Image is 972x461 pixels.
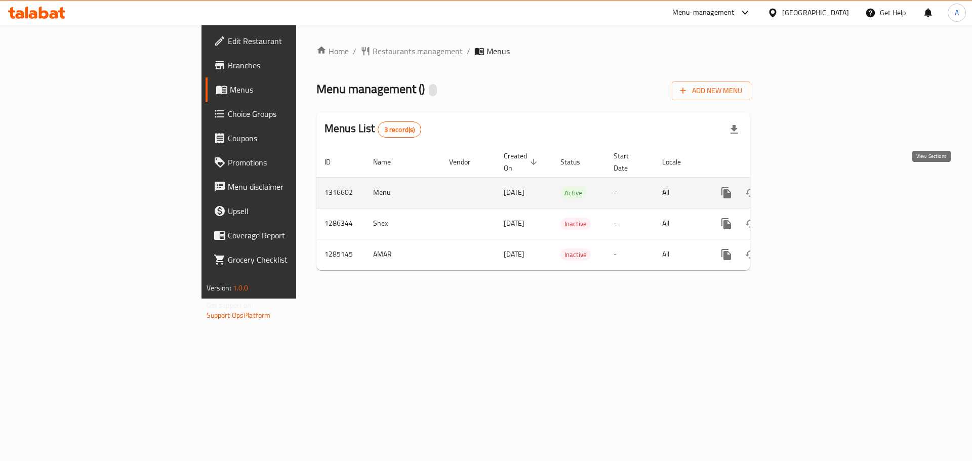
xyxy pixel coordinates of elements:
div: Menu-management [672,7,735,19]
span: Active [560,187,586,199]
a: Promotions [206,150,364,175]
span: Menus [230,83,356,96]
span: Branches [228,59,356,71]
span: Menu disclaimer [228,181,356,193]
button: more [714,242,739,267]
span: Choice Groups [228,108,356,120]
a: Upsell [206,199,364,223]
a: Branches [206,53,364,77]
button: Change Status [739,212,763,236]
a: Restaurants management [360,45,463,57]
button: more [714,212,739,236]
span: Restaurants management [373,45,463,57]
span: Locale [662,156,694,168]
span: Promotions [228,156,356,169]
span: Get support on: [207,299,253,312]
td: All [654,239,706,270]
span: 3 record(s) [378,125,421,135]
a: Coupons [206,126,364,150]
span: Start Date [614,150,642,174]
a: Edit Restaurant [206,29,364,53]
button: Add New Menu [672,81,750,100]
span: Status [560,156,593,168]
td: Shex [365,208,441,239]
span: Upsell [228,205,356,217]
td: - [605,208,654,239]
button: Change Status [739,242,763,267]
th: Actions [706,147,820,178]
span: Version: [207,281,231,295]
span: Coupons [228,132,356,144]
span: Created On [504,150,540,174]
span: [DATE] [504,247,524,261]
span: [DATE] [504,217,524,230]
span: Add New Menu [680,85,742,97]
span: A [955,7,959,18]
td: All [654,177,706,208]
span: Edit Restaurant [228,35,356,47]
span: Menu management ( ) [316,77,425,100]
td: All [654,208,706,239]
span: [DATE] [504,186,524,199]
span: Inactive [560,218,591,230]
div: Total records count [378,121,422,138]
button: more [714,181,739,205]
td: Menu [365,177,441,208]
a: Grocery Checklist [206,247,364,272]
a: Choice Groups [206,102,364,126]
span: Grocery Checklist [228,254,356,266]
button: Change Status [739,181,763,205]
span: Coverage Report [228,229,356,241]
li: / [467,45,470,57]
a: Menus [206,77,364,102]
span: ID [325,156,344,168]
div: Export file [722,117,746,142]
span: 1.0.0 [233,281,249,295]
a: Menu disclaimer [206,175,364,199]
span: Menus [487,45,510,57]
td: AMAR [365,239,441,270]
td: - [605,239,654,270]
span: Inactive [560,249,591,261]
nav: breadcrumb [316,45,750,57]
span: Vendor [449,156,483,168]
td: - [605,177,654,208]
div: [GEOGRAPHIC_DATA] [782,7,849,18]
h2: Menus List [325,121,421,138]
a: Support.OpsPlatform [207,309,271,322]
span: Name [373,156,404,168]
table: enhanced table [316,147,820,270]
a: Coverage Report [206,223,364,247]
